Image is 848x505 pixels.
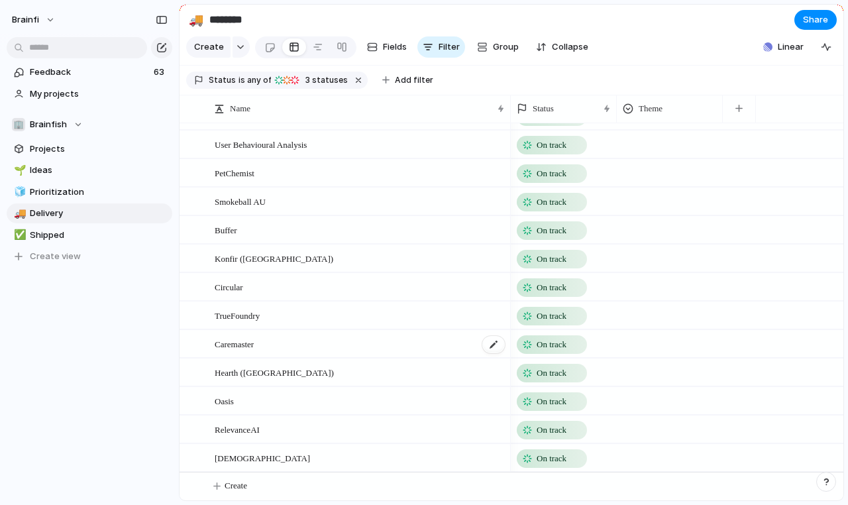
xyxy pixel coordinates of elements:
button: isany of [236,73,274,87]
span: Theme [639,102,662,115]
span: Shipped [30,229,168,242]
div: ✅ [14,227,23,243]
button: 🚚 [12,207,25,220]
span: On track [537,167,566,180]
div: 🚚 [14,206,23,221]
a: Projects [7,139,172,159]
span: Share [803,13,828,27]
button: Fields [362,36,412,58]
span: On track [537,366,566,380]
span: On track [537,338,566,351]
span: On track [537,452,566,465]
span: any of [245,74,271,86]
span: Create [225,479,247,492]
span: User Behavioural Analysis [215,137,307,152]
a: 🚚Delivery [7,203,172,223]
span: Group [493,40,519,54]
span: Status [209,74,236,86]
button: Linear [758,37,809,57]
div: 🌱 [14,163,23,178]
span: Delivery [30,207,168,220]
span: Smokeball AU [215,194,266,209]
span: 3 [301,75,312,85]
span: RelevanceAI [215,421,260,437]
button: 🌱 [12,164,25,177]
span: Circular [215,279,243,294]
span: On track [537,196,566,209]
button: Collapse [531,36,594,58]
span: Konfir ([GEOGRAPHIC_DATA]) [215,251,333,266]
span: On track [537,423,566,437]
span: Linear [778,40,804,54]
button: 🏢Brainfish [7,115,172,135]
span: On track [537,395,566,408]
a: Feedback63 [7,62,172,82]
span: Projects [30,142,168,156]
span: Collapse [552,40,588,54]
span: My projects [30,87,168,101]
span: TrueFoundry [215,308,260,323]
button: ✅ [12,229,25,242]
span: Prioritization [30,186,168,199]
span: 63 [154,66,167,79]
span: On track [537,139,566,152]
button: brainfi [6,9,62,30]
span: Feedback [30,66,150,79]
button: 🚚 [185,9,207,30]
a: 🌱Ideas [7,160,172,180]
span: Name [230,102,250,115]
span: Status [533,102,554,115]
span: brainfi [12,13,39,27]
span: Oasis [215,393,234,408]
span: Hearth ([GEOGRAPHIC_DATA]) [215,365,334,380]
span: [DEMOGRAPHIC_DATA] [215,450,310,465]
div: 🧊 [14,184,23,199]
span: On track [537,252,566,266]
div: 🏢 [12,118,25,131]
span: Ideas [30,164,168,177]
button: 3 statuses [272,73,350,87]
span: On track [537,309,566,323]
span: is [238,74,245,86]
button: Filter [417,36,465,58]
span: PetChemist [215,165,254,180]
button: Share [794,10,837,30]
button: 🧊 [12,186,25,199]
button: Create [186,36,231,58]
a: 🧊Prioritization [7,182,172,202]
span: On track [537,281,566,294]
button: Add filter [374,71,441,89]
span: Fields [383,40,407,54]
span: Create view [30,250,81,263]
button: Group [470,36,525,58]
span: statuses [301,74,348,86]
a: My projects [7,84,172,104]
div: 🚚 [189,11,203,28]
span: Add filter [395,74,433,86]
span: Buffer [215,222,237,237]
span: Create [194,40,224,54]
span: On track [537,224,566,237]
span: Brainfish [30,118,67,131]
button: Create view [7,247,172,266]
span: Filter [439,40,460,54]
span: Caremaster [215,336,254,351]
a: ✅Shipped [7,225,172,245]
